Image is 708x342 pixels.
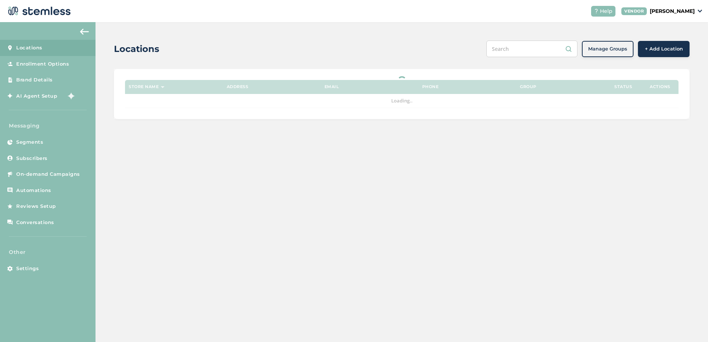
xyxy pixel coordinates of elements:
img: icon-help-white-03924b79.svg [594,9,598,13]
span: Manage Groups [588,45,627,53]
span: Automations [16,187,51,194]
span: Conversations [16,219,54,226]
iframe: Chat Widget [671,307,708,342]
span: + Add Location [645,45,683,53]
span: AI Agent Setup [16,93,57,100]
span: Subscribers [16,155,48,162]
img: icon_down-arrow-small-66adaf34.svg [698,10,702,13]
span: Help [600,7,612,15]
span: Segments [16,139,43,146]
span: Locations [16,44,42,52]
h2: Locations [114,42,159,56]
button: + Add Location [638,41,690,57]
img: logo-dark-0685b13c.svg [6,4,71,18]
span: Enrollment Options [16,60,69,68]
span: Brand Details [16,76,53,84]
input: Search [486,41,577,57]
img: glitter-stars-b7820f95.gif [63,88,77,103]
img: icon-arrow-back-accent-c549486e.svg [80,29,89,35]
p: [PERSON_NAME] [650,7,695,15]
button: Manage Groups [582,41,634,57]
span: On-demand Campaigns [16,171,80,178]
div: VENDOR [621,7,647,15]
span: Settings [16,265,39,272]
span: Reviews Setup [16,203,56,210]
